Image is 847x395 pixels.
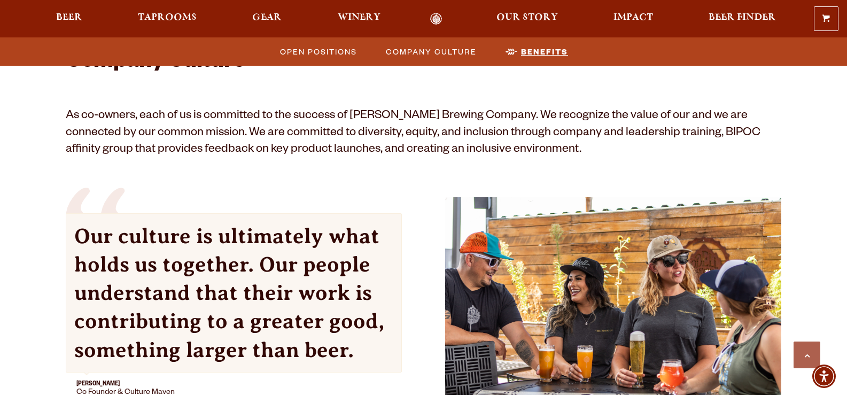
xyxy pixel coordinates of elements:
[521,44,568,59] span: Benefits
[331,13,387,25] a: Winery
[138,13,197,22] span: Taprooms
[709,13,776,22] span: Beer Finder
[252,13,282,22] span: Gear
[607,13,660,25] a: Impact
[338,13,380,22] span: Winery
[56,13,82,22] span: Beer
[489,13,565,25] a: Our Story
[613,13,653,22] span: Impact
[245,13,289,25] a: Gear
[416,13,456,25] a: Odell Home
[379,44,482,59] a: Company Culture
[131,13,204,25] a: Taprooms
[274,44,362,59] a: Open Positions
[386,44,477,59] span: Company Culture
[812,365,836,388] div: Accessibility Menu
[74,222,394,364] p: Our culture is ultimately what holds us together. Our people understand that their work is contri...
[76,381,402,389] strong: [PERSON_NAME]
[794,342,820,368] a: Scroll to top
[49,13,89,25] a: Beer
[280,44,357,59] span: Open Positions
[499,44,573,59] a: Benefits
[496,13,558,22] span: Our Story
[702,13,783,25] a: Beer Finder
[66,110,760,157] span: As co-owners, each of us is committed to the success of [PERSON_NAME] Brewing Company. We recogni...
